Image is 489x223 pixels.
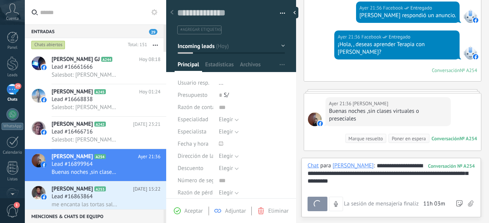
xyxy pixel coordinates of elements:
[25,84,166,116] a: avataricon[PERSON_NAME]A245Hoy 01:24Lead #16668838Salesbot: [PERSON_NAME], ¿quieres recibir noved...
[320,162,331,170] span: para
[15,83,21,89] span: 29
[25,209,164,223] div: Menciones & Chats de equipo
[178,117,208,122] span: Especialidad
[410,4,432,12] span: Entregado
[52,160,93,168] span: Lead #16899964
[178,175,213,187] div: Número de seguro
[432,67,460,74] div: Conversación
[139,88,160,96] span: Hoy 01:24
[31,40,65,50] div: Chats abiertos
[329,100,353,107] div: Ayer 21:36
[392,135,426,142] div: Poner en espera
[94,186,105,191] span: A253
[219,187,239,199] button: Elegir
[463,46,477,59] span: Facebook
[178,91,207,99] span: Presupuesto
[178,101,213,114] div: Razón de contacto
[219,79,223,87] span: ...
[383,4,403,12] span: Facebook
[178,77,213,89] div: Usuario resp.
[52,136,118,143] span: Salesbot: [PERSON_NAME], ¿quieres recibir novedades y promociones de la Escuela Cetim? Déjanos tu...
[133,120,160,128] span: [DATE] 23:21
[178,79,209,87] span: Usuario resp.
[52,56,100,63] span: [PERSON_NAME] GJ
[317,121,323,126] img: facebook-sm.svg
[52,104,118,111] span: Salesbot: [PERSON_NAME], ¿quieres recibir novedades y promociones de la Escuela Cetim? Déjanos tu...
[348,135,383,142] div: Marque resuelto
[361,33,382,41] span: Facebook
[41,194,47,200] img: icon
[178,178,223,183] span: Número de seguro
[52,168,118,176] span: Buenas noches ,sin clases virtuales o preseciales
[344,200,421,208] span: La sesión de mensajería finaliza en:
[219,150,239,162] button: Elegir
[52,71,118,79] span: Salesbot: [PERSON_NAME], ¿quieres recibir novedades y promociones de la Escuela Cetim? Déjanos tu...
[52,185,93,193] span: [PERSON_NAME]
[25,52,166,84] a: avataricon[PERSON_NAME] GJA244Hoy 08:18Lead #16661666Salesbot: [PERSON_NAME], ¿quieres recibir no...
[389,33,410,41] span: Entregado
[178,126,213,138] div: Especialista
[178,190,220,196] span: Razón de pérdida
[178,114,213,126] div: Especialidad
[94,122,105,127] span: A242
[178,162,213,175] div: Descuento
[359,12,456,19] div: [PERSON_NAME] respondió un anuncio.
[125,41,147,49] div: Total: 151
[14,202,20,208] span: 1
[329,107,447,123] div: Buenas noches ,sin clases virtuales o preseciales
[338,33,361,41] div: Ayer 21:36
[25,149,166,181] a: avataricon[PERSON_NAME]A254Ayer 21:36Lead #16899964Buenas noches ,sin clases virtuales o preseciales
[205,61,234,72] span: Estadísticas
[240,61,261,72] span: Archivos
[178,187,213,199] div: Razón de pérdida
[138,153,160,160] span: Ayer 21:36
[219,114,239,126] button: Elegir
[219,126,239,138] button: Elegir
[52,88,93,96] span: [PERSON_NAME]
[52,193,93,201] span: Lead #16863864
[52,120,93,128] span: [PERSON_NAME]
[178,129,206,135] span: Especialista
[41,65,47,70] img: icon
[308,112,322,126] span: Yolanda Miñin
[432,135,460,142] div: Conversación
[178,89,213,101] div: Presupuesto
[291,7,298,18] div: Ocultar
[353,100,388,107] span: Yolanda Miñin
[52,96,93,103] span: Lead #16668838
[219,152,233,160] span: Elegir
[423,200,445,208] span: 11h 03m
[178,165,203,171] span: Descuento
[94,89,105,94] span: A245
[473,18,478,23] img: facebook-sm.svg
[2,97,24,102] div: Chats
[41,162,47,167] img: icon
[268,207,288,215] span: Eliminar
[178,150,213,162] div: Dirección de la clínica
[25,117,166,149] a: avataricon[PERSON_NAME]A242[DATE] 23:21Lead #16466716Salesbot: [PERSON_NAME], ¿quieres recibir no...
[25,181,166,213] a: avataricon[PERSON_NAME]A253[DATE] 15:22Lead #16863864me encanta las tortas saludables
[25,24,164,38] div: Entradas
[2,177,24,182] div: Listas
[374,162,375,170] span: :
[460,135,477,142] div: № A254
[2,45,24,50] div: Panel
[463,9,477,23] span: Facebook
[180,27,221,32] span: #agregar etiquetas
[41,97,47,103] img: icon
[6,16,19,21] span: Cuenta
[41,130,47,135] img: icon
[2,123,23,130] div: WhatsApp
[178,138,213,150] div: Fecha y hora
[94,154,105,159] span: A254
[178,141,209,147] span: Fecha y hora
[338,41,456,56] div: ¡Hola, , deseas aprender Terapia con [PERSON_NAME]?
[344,200,445,208] div: La sesión de mensajería finaliza en
[224,91,229,99] span: S/
[219,116,233,123] span: Elegir
[428,163,475,169] div: 254
[2,150,24,155] div: Calendario
[149,29,157,35] span: 29
[460,67,477,74] div: № A254
[52,153,93,160] span: [PERSON_NAME]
